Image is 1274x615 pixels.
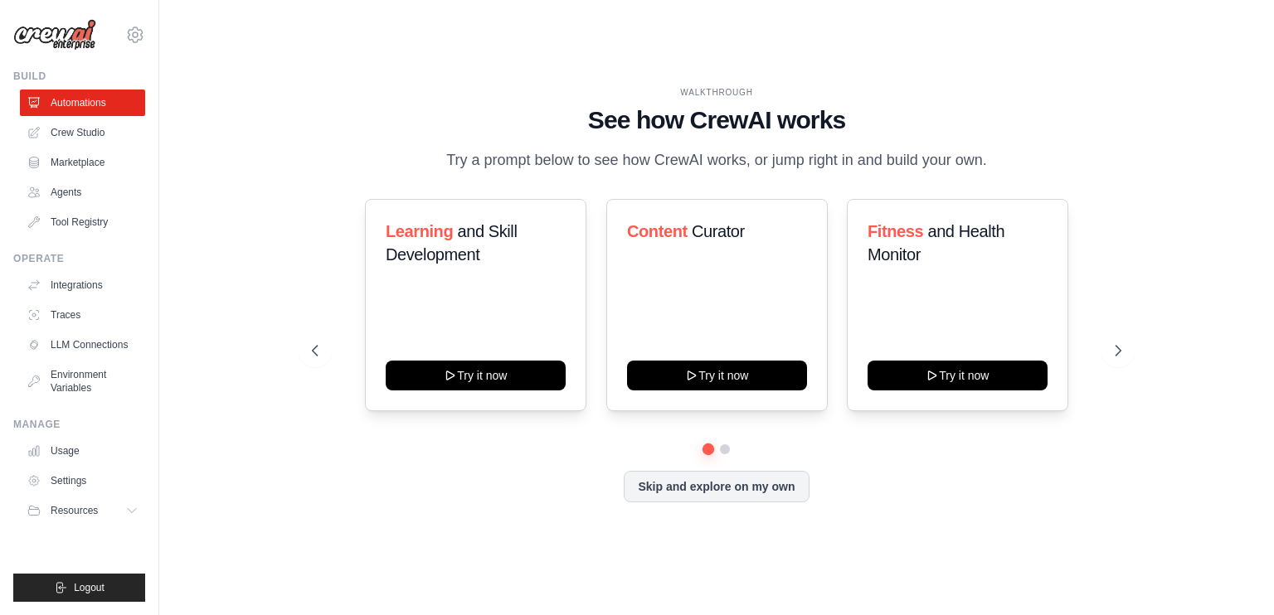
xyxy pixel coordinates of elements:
[51,504,98,517] span: Resources
[20,272,145,298] a: Integrations
[13,19,96,51] img: Logo
[13,70,145,83] div: Build
[13,252,145,265] div: Operate
[868,222,923,240] span: Fitness
[74,581,105,594] span: Logout
[312,86,1121,99] div: WALKTHROUGH
[20,179,145,206] a: Agents
[438,148,995,172] p: Try a prompt below to see how CrewAI works, or jump right in and build your own.
[20,90,145,116] a: Automations
[386,361,566,390] button: Try it now
[312,105,1121,135] h1: See how CrewAI works
[868,361,1048,390] button: Try it now
[20,302,145,328] a: Traces
[624,471,809,502] button: Skip and explore on my own
[627,222,688,240] span: Content
[20,149,145,176] a: Marketplace
[20,361,145,401] a: Environment Variables
[13,418,145,431] div: Manage
[627,361,807,390] button: Try it now
[13,574,145,602] button: Logout
[868,222,1004,264] span: and Health Monitor
[20,467,145,494] a: Settings
[20,497,145,524] button: Resources
[20,119,145,146] a: Crew Studio
[20,332,145,358] a: LLM Connections
[20,438,145,464] a: Usage
[20,209,145,235] a: Tool Registry
[386,222,453,240] span: Learning
[692,222,745,240] span: Curator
